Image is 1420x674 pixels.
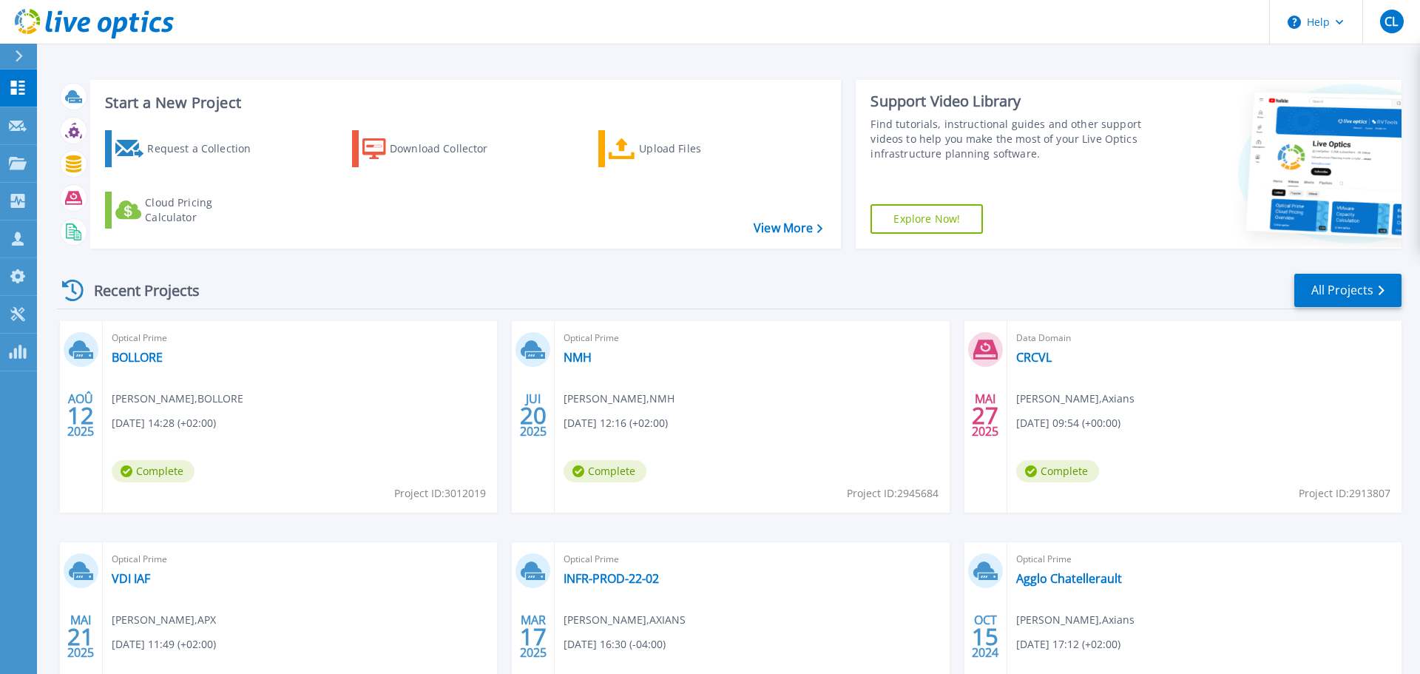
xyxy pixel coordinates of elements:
[870,117,1149,161] div: Find tutorials, instructional guides and other support videos to help you make the most of your L...
[972,409,998,422] span: 27
[519,388,547,442] div: JUI 2025
[564,391,674,407] span: [PERSON_NAME] , NMH
[112,350,163,365] a: BOLLORE
[1016,330,1393,346] span: Data Domain
[564,415,668,431] span: [DATE] 12:16 (+02:00)
[67,630,94,643] span: 21
[112,391,243,407] span: [PERSON_NAME] , BOLLORE
[390,134,508,164] div: Download Collector
[971,388,999,442] div: MAI 2025
[564,460,646,482] span: Complete
[112,636,216,653] span: [DATE] 11:49 (+02:00)
[520,409,547,422] span: 20
[112,330,488,346] span: Optical Prime
[67,409,94,422] span: 12
[105,130,270,167] a: Request a Collection
[105,95,822,111] h3: Start a New Project
[870,92,1149,111] div: Support Video Library
[112,460,195,482] span: Complete
[870,204,983,234] a: Explore Now!
[564,571,659,586] a: INFR-PROD-22-02
[67,610,95,664] div: MAI 2025
[112,415,216,431] span: [DATE] 14:28 (+02:00)
[112,551,488,567] span: Optical Prime
[564,636,666,653] span: [DATE] 16:30 (-04:00)
[105,192,270,229] a: Cloud Pricing Calculator
[598,130,763,167] a: Upload Files
[564,350,592,365] a: NMH
[1016,415,1120,431] span: [DATE] 09:54 (+00:00)
[754,221,822,235] a: View More
[519,610,547,664] div: MAR 2025
[971,610,999,664] div: OCT 2024
[564,551,940,567] span: Optical Prime
[67,388,95,442] div: AOÛ 2025
[112,612,216,628] span: [PERSON_NAME] , APX
[1016,391,1135,407] span: [PERSON_NAME] , Axians
[1016,612,1135,628] span: [PERSON_NAME] , Axians
[972,630,998,643] span: 15
[147,134,266,164] div: Request a Collection
[1016,460,1099,482] span: Complete
[1294,274,1402,307] a: All Projects
[145,195,263,225] div: Cloud Pricing Calculator
[1016,636,1120,653] span: [DATE] 17:12 (+02:00)
[639,134,757,164] div: Upload Files
[112,571,150,586] a: VDI IAF
[352,130,517,167] a: Download Collector
[1016,551,1393,567] span: Optical Prime
[847,485,939,502] span: Project ID: 2945684
[564,612,686,628] span: [PERSON_NAME] , AXIANS
[564,330,940,346] span: Optical Prime
[394,485,486,502] span: Project ID: 3012019
[1299,485,1390,502] span: Project ID: 2913807
[520,630,547,643] span: 17
[1016,350,1052,365] a: CRCVL
[1384,16,1398,27] span: CL
[1016,571,1122,586] a: Agglo Chatellerault
[57,272,220,309] div: Recent Projects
